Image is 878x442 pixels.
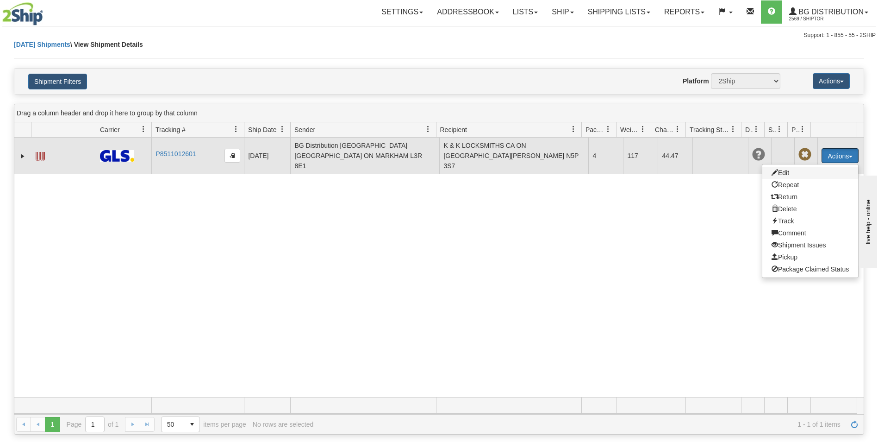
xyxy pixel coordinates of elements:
td: 44.47 [658,138,692,174]
a: Carrier filter column settings [136,121,151,137]
a: BG Distribution 2569 / ShipTor [782,0,875,24]
div: grid grouping header [14,104,864,122]
a: Shipment Issues filter column settings [772,121,787,137]
a: Weight filter column settings [635,121,651,137]
a: Return [762,191,858,203]
span: Weight [620,125,640,134]
span: 1 - 1 of 1 items [320,421,841,428]
label: Platform [683,76,709,86]
span: Pickup Not Assigned [798,148,811,161]
a: Shipment Issues [762,239,858,251]
td: K & K LOCKSMITHS CA ON [GEOGRAPHIC_DATA][PERSON_NAME] N5P 3S7 [439,138,588,174]
a: P8511012601 [156,150,196,158]
span: Tracking Status [690,125,730,134]
a: Ship Date filter column settings [274,121,290,137]
div: live help - online [7,8,86,15]
iframe: chat widget [857,174,877,268]
span: Shipment Issues [768,125,776,134]
span: Delivery Status [745,125,753,134]
a: Ship [545,0,580,24]
span: Packages [585,125,605,134]
span: Charge [655,125,674,134]
img: 17 - GLS Canada [100,150,134,162]
a: Repeat [762,179,858,191]
button: Shipment Filters [28,74,87,89]
td: 117 [623,138,658,174]
span: 2569 / ShipTor [789,14,859,24]
span: Page of 1 [67,417,119,432]
a: Pickup Status filter column settings [795,121,810,137]
a: Refresh [847,417,862,432]
a: Sender filter column settings [420,121,436,137]
a: Shipping lists [581,0,657,24]
span: Page sizes drop down [161,417,200,432]
span: Page 1 [45,417,60,432]
a: Packages filter column settings [600,121,616,137]
a: Tracking # filter column settings [228,121,244,137]
span: BG Distribution [797,8,864,16]
a: Addressbook [430,0,506,24]
a: Lists [506,0,545,24]
a: Reports [657,0,711,24]
a: Package Claimed Status [762,263,858,275]
span: Unknown [752,148,765,161]
span: Pickup Status [791,125,799,134]
span: items per page [161,417,246,432]
span: Recipient [440,125,467,134]
span: Carrier [100,125,120,134]
a: [DATE] Shipments [14,41,70,48]
span: Ship Date [248,125,276,134]
a: Expand [18,152,27,161]
td: 4 [588,138,623,174]
button: Actions [822,148,859,163]
div: No rows are selected [253,421,314,428]
a: Track [762,215,858,227]
div: Support: 1 - 855 - 55 - 2SHIP [2,32,876,39]
span: select [185,417,199,432]
a: Delete shipment [762,203,858,215]
a: Comment [762,227,858,239]
span: Tracking # [156,125,186,134]
a: Recipient filter column settings [566,121,581,137]
img: logo2569.jpg [2,2,43,25]
span: Sender [294,125,315,134]
td: BG Distribution [GEOGRAPHIC_DATA] [GEOGRAPHIC_DATA] ON MARKHAM L3R 8E1 [290,138,439,174]
a: Tracking Status filter column settings [725,121,741,137]
a: Charge filter column settings [670,121,685,137]
a: Label [36,148,45,163]
button: Copy to clipboard [224,149,240,163]
td: [DATE] [244,138,290,174]
button: Actions [813,73,850,89]
a: Pickup [762,251,858,263]
a: Settings [374,0,430,24]
span: \ View Shipment Details [70,41,143,48]
span: 50 [167,420,179,429]
a: Edit [762,167,858,179]
a: Delivery Status filter column settings [748,121,764,137]
input: Page 1 [86,417,104,432]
